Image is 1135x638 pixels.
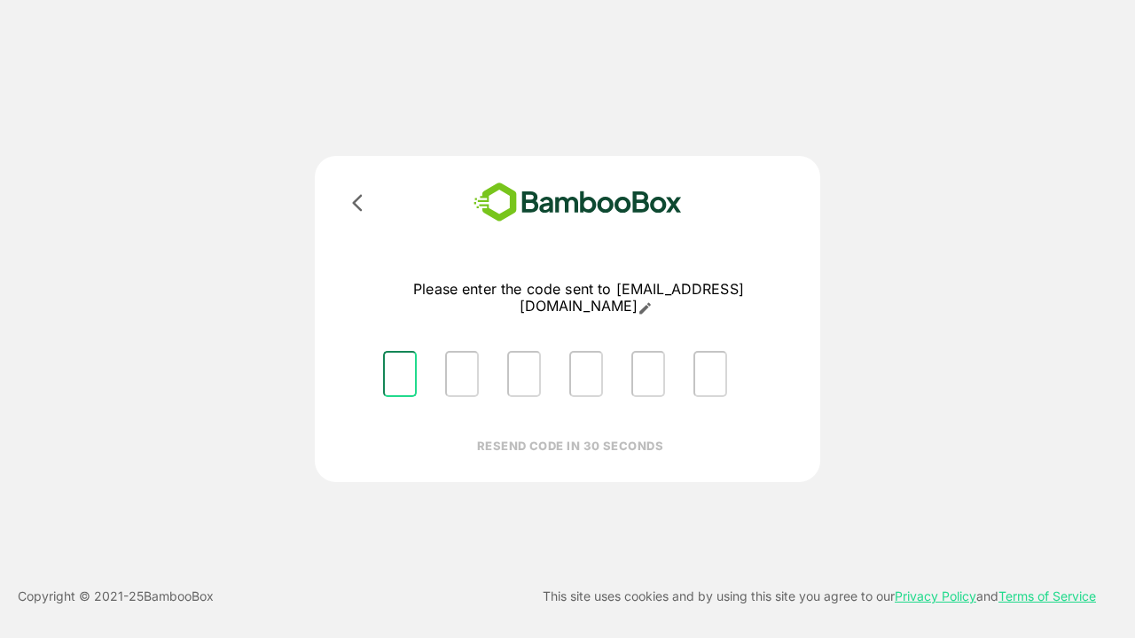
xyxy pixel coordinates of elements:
input: Please enter OTP character 3 [507,351,541,397]
a: Terms of Service [998,588,1096,603]
input: Please enter OTP character 5 [631,351,665,397]
p: Please enter the code sent to [EMAIL_ADDRESS][DOMAIN_NAME] [369,281,788,315]
input: Please enter OTP character 2 [445,351,479,397]
p: This site uses cookies and by using this site you agree to our and [543,586,1096,607]
input: Please enter OTP character 6 [693,351,727,397]
input: Please enter OTP character 4 [569,351,603,397]
input: Please enter OTP character 1 [383,351,417,397]
a: Privacy Policy [895,588,976,603]
img: bamboobox [448,177,708,228]
p: Copyright © 2021- 25 BambooBox [18,586,214,607]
